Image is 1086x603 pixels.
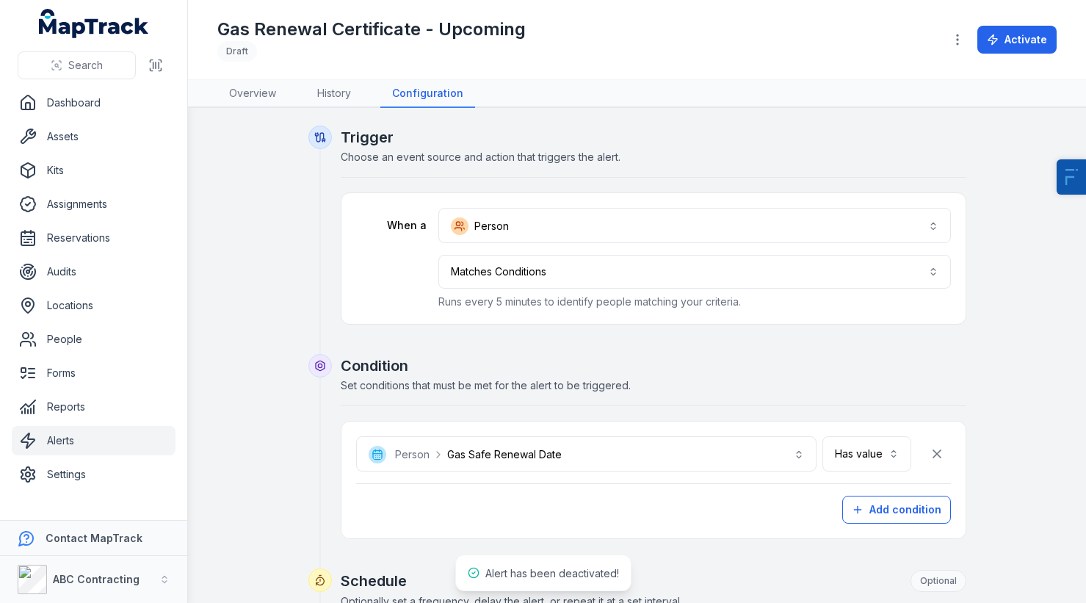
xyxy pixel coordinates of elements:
[305,80,363,108] a: History
[911,570,966,592] div: Optional
[46,532,142,544] strong: Contact MapTrack
[341,127,966,148] h2: Trigger
[12,460,175,489] a: Settings
[341,570,966,592] h2: Schedule
[217,41,257,62] div: Draft
[53,573,140,585] strong: ABC Contracting
[217,18,526,41] h1: Gas Renewal Certificate - Upcoming
[341,379,631,391] span: Set conditions that must be met for the alert to be triggered.
[12,223,175,253] a: Reservations
[438,295,951,309] p: Runs every 5 minutes to identify people matching your criteria.
[438,255,951,289] button: Matches Conditions
[68,58,103,73] span: Search
[39,9,149,38] a: MapTrack
[12,189,175,219] a: Assignments
[977,26,1057,54] button: Activate
[12,358,175,388] a: Forms
[12,291,175,320] a: Locations
[18,51,136,79] button: Search
[12,156,175,185] a: Kits
[12,325,175,354] a: People
[822,436,911,472] button: Has value
[380,80,475,108] a: Configuration
[217,80,288,108] a: Overview
[12,257,175,286] a: Audits
[356,218,427,233] label: When a
[341,151,620,163] span: Choose an event source and action that triggers the alert.
[356,436,817,472] button: PersonGas Safe Renewal Date
[438,208,951,243] button: Person
[12,122,175,151] a: Assets
[485,567,619,579] span: Alert has been deactivated!
[12,426,175,455] a: Alerts
[842,496,951,524] button: Add condition
[12,392,175,422] a: Reports
[341,355,966,376] h2: Condition
[12,88,175,118] a: Dashboard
